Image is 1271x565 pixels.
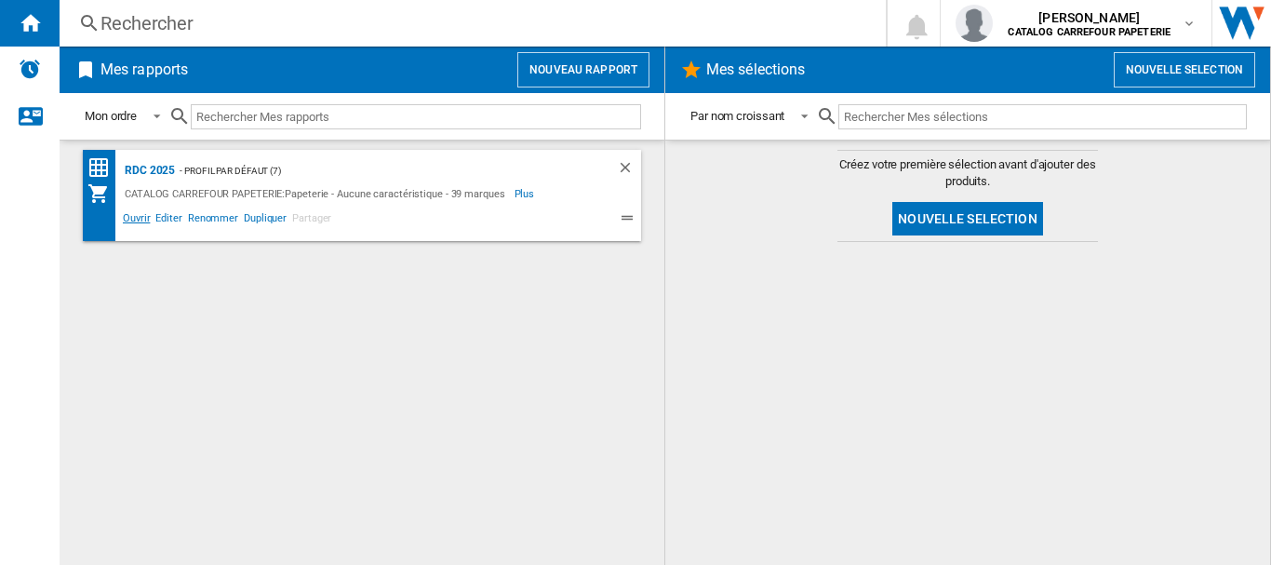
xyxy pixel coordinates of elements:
h2: Mes sélections [702,52,809,87]
span: Renommer [185,209,241,232]
img: profile.jpg [956,5,993,42]
span: Ouvrir [120,209,153,232]
div: Rechercher [100,10,837,36]
div: CATALOG CARREFOUR PAPETERIE:Papeterie - Aucune caractéristique - 39 marques [120,182,515,205]
div: Mon assortiment [87,182,120,205]
span: Editer [153,209,184,232]
input: Rechercher Mes rapports [191,104,641,129]
div: RDC 2025 [120,159,175,182]
span: Plus [515,182,538,205]
button: Nouveau rapport [517,52,649,87]
h2: Mes rapports [97,52,192,87]
div: Matrice des prix [87,156,120,180]
div: Supprimer [617,159,641,182]
div: Mon ordre [85,109,137,123]
img: alerts-logo.svg [19,58,41,80]
span: Créez votre première sélection avant d'ajouter des produits. [837,156,1098,190]
span: Dupliquer [241,209,289,232]
button: Nouvelle selection [892,202,1043,235]
input: Rechercher Mes sélections [838,104,1247,129]
div: - Profil par défaut (7) [175,159,580,182]
span: Partager [289,209,334,232]
b: CATALOG CARREFOUR PAPETERIE [1008,26,1171,38]
span: [PERSON_NAME] [1008,8,1171,27]
button: Nouvelle selection [1114,52,1255,87]
div: Par nom croissant [690,109,784,123]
